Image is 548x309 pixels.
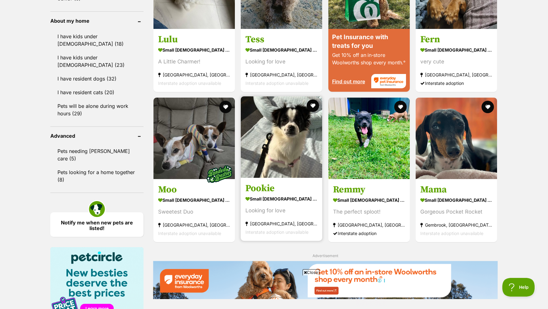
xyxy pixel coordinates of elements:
a: Tess small [DEMOGRAPHIC_DATA] Dog Looking for love [GEOGRAPHIC_DATA], [GEOGRAPHIC_DATA] Interstat... [241,29,322,92]
strong: [GEOGRAPHIC_DATA], [GEOGRAPHIC_DATA] [245,219,317,228]
strong: small [DEMOGRAPHIC_DATA] Dog [333,196,405,205]
a: Notify me when new pets are listed! [50,212,144,237]
strong: small [DEMOGRAPHIC_DATA] Dog [245,194,317,203]
span: Interstate adoption unavailable [158,231,221,236]
h3: Lulu [158,33,230,45]
span: Interstate adoption unavailable [158,80,221,85]
a: Pets looking for a home together (8) [50,166,144,186]
a: Mama small [DEMOGRAPHIC_DATA] Dog Gorgeous Pocket Rocket Gembrook, [GEOGRAPHIC_DATA] Interstate a... [416,179,497,242]
span: Interstate adoption unavailable [245,229,308,235]
iframe: Advertisement [161,278,387,306]
div: Looking for love [245,57,317,66]
strong: [GEOGRAPHIC_DATA], [GEOGRAPHIC_DATA] [333,221,405,229]
a: Fern small [DEMOGRAPHIC_DATA] Dog very cute [GEOGRAPHIC_DATA], [GEOGRAPHIC_DATA] Interstate adoption [416,29,497,92]
h3: Pookie [245,182,317,194]
img: Pookie - Chihuahua Dog [241,96,322,178]
img: Mama - Dachshund (Miniature Smooth Haired) Dog [416,98,497,179]
img: Moo - Jack Russell Terrier Dog [153,98,235,179]
div: Sweetest Duo [158,208,230,216]
a: I have resident cats (20) [50,86,144,99]
h3: Moo [158,184,230,196]
img: Remmy - Staffordshire Bull Terrier Dog [328,98,410,179]
span: Close [303,269,319,275]
strong: [GEOGRAPHIC_DATA], [GEOGRAPHIC_DATA] [158,70,230,79]
span: Advertisement [313,253,338,258]
strong: small [DEMOGRAPHIC_DATA] Dog [420,196,492,205]
span: Interstate adoption unavailable [420,231,483,236]
a: Remmy small [DEMOGRAPHIC_DATA] Dog The perfect sploot! [GEOGRAPHIC_DATA], [GEOGRAPHIC_DATA] Inter... [328,179,410,242]
a: Pets will be alone during work hours (29) [50,99,144,120]
button: favourite [482,101,494,113]
button: favourite [307,99,319,112]
header: About my home [50,18,144,24]
a: Everyday Insurance promotional banner [153,261,498,300]
div: Interstate adoption [420,79,492,87]
h3: Tess [245,33,317,45]
a: Lulu small [DEMOGRAPHIC_DATA] Dog A Little Charmer! [GEOGRAPHIC_DATA], [GEOGRAPHIC_DATA] Intersta... [153,29,235,92]
div: Interstate adoption [333,229,405,238]
iframe: Help Scout Beacon - Open [502,278,536,297]
strong: [GEOGRAPHIC_DATA], [GEOGRAPHIC_DATA] [420,70,492,79]
button: favourite [394,101,407,113]
strong: [GEOGRAPHIC_DATA], [GEOGRAPHIC_DATA] [158,221,230,229]
a: Pets needing [PERSON_NAME] care (5) [50,145,144,165]
button: favourite [219,101,232,113]
div: Gorgeous Pocket Rocket [420,208,492,216]
strong: small [DEMOGRAPHIC_DATA] Dog [158,45,230,54]
img: bonded besties [204,159,235,190]
strong: small [DEMOGRAPHIC_DATA] Dog [245,45,317,54]
a: I have kids under [DEMOGRAPHIC_DATA] (18) [50,30,144,50]
header: Advanced [50,133,144,139]
a: I have resident dogs (32) [50,72,144,85]
img: Everyday Insurance promotional banner [153,261,498,299]
span: Interstate adoption unavailable [245,80,308,85]
div: A Little Charmer! [158,57,230,66]
strong: [GEOGRAPHIC_DATA], [GEOGRAPHIC_DATA] [245,70,317,79]
div: very cute [420,57,492,66]
strong: small [DEMOGRAPHIC_DATA] Dog [420,45,492,54]
a: I have kids under [DEMOGRAPHIC_DATA] (23) [50,51,144,71]
h3: Remmy [333,184,405,196]
h3: Fern [420,33,492,45]
div: Looking for love [245,206,317,215]
a: Moo small [DEMOGRAPHIC_DATA] Dog Sweetest Duo [GEOGRAPHIC_DATA], [GEOGRAPHIC_DATA] Interstate ado... [153,179,235,242]
strong: small [DEMOGRAPHIC_DATA] Dog [158,196,230,205]
a: Pookie small [DEMOGRAPHIC_DATA] Dog Looking for love [GEOGRAPHIC_DATA], [GEOGRAPHIC_DATA] Interst... [241,178,322,241]
div: The perfect sploot! [333,208,405,216]
strong: Gembrook, [GEOGRAPHIC_DATA] [420,221,492,229]
h3: Mama [420,184,492,196]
